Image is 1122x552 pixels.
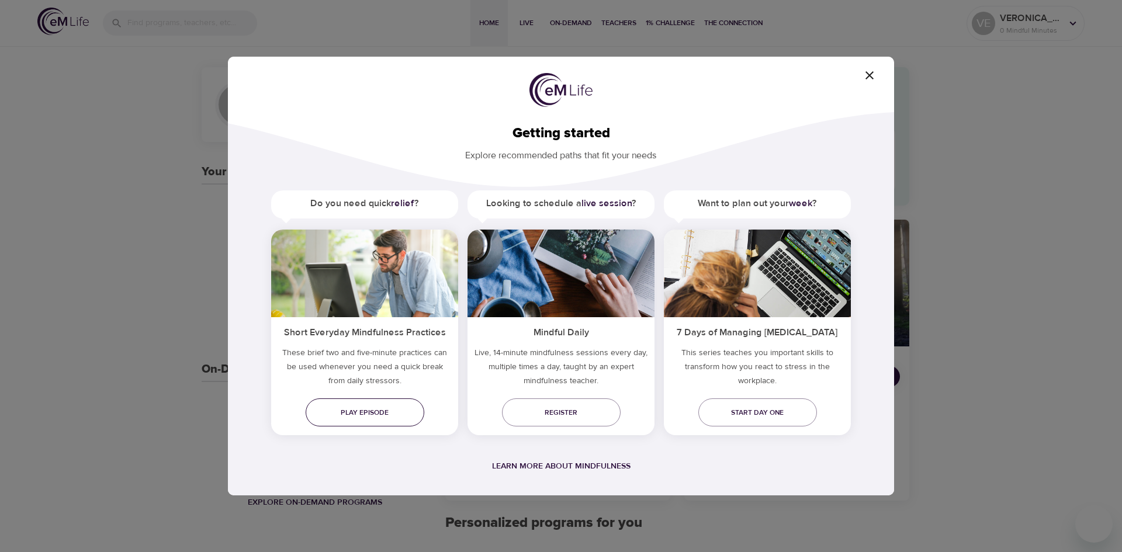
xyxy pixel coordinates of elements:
[664,346,851,393] p: This series teaches you important skills to transform how you react to stress in the workplace.
[467,317,654,346] h5: Mindful Daily
[664,190,851,217] h5: Want to plan out your ?
[247,142,875,162] p: Explore recommended paths that fit your needs
[247,125,875,142] h2: Getting started
[306,398,424,426] a: Play episode
[315,407,415,419] span: Play episode
[271,190,458,217] h5: Do you need quick ?
[467,190,654,217] h5: Looking to schedule a ?
[581,197,632,209] a: live session
[492,461,631,471] a: Learn more about mindfulness
[789,197,812,209] a: week
[502,398,621,426] a: Register
[511,407,611,419] span: Register
[271,230,458,317] img: ims
[467,346,654,393] p: Live, 14-minute mindfulness sessions every day, multiple times a day, taught by an expert mindful...
[271,317,458,346] h5: Short Everyday Mindfulness Practices
[271,346,458,393] h5: These brief two and five-minute practices can be used whenever you need a quick break from daily ...
[708,407,808,419] span: Start day one
[529,73,593,107] img: logo
[664,317,851,346] h5: 7 Days of Managing [MEDICAL_DATA]
[664,230,851,317] img: ims
[698,398,817,426] a: Start day one
[391,197,414,209] a: relief
[467,230,654,317] img: ims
